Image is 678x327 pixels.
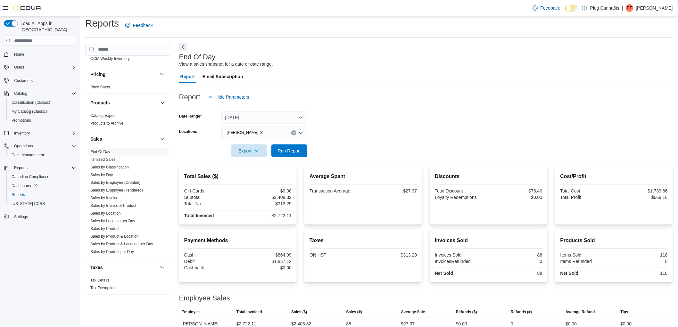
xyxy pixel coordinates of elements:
button: Reports [6,190,79,199]
span: Users [12,63,76,71]
div: 88 [490,271,542,276]
div: Randy Tay [626,4,633,12]
a: My Catalog (Classic) [9,108,50,115]
a: Sales by Product [90,226,120,231]
span: Classification (Classic) [9,99,76,106]
div: 0 [490,259,542,264]
span: Users [14,65,24,70]
h3: Employee Sales [179,294,230,302]
button: Taxes [159,264,166,271]
span: Home [12,50,76,58]
a: Canadian Compliance [9,173,52,181]
span: Sales by Invoice [90,195,118,200]
div: $1,857.12 [239,259,292,264]
span: Classification (Classic) [12,100,50,105]
button: Cash Management [6,151,79,159]
span: Average Refund [566,309,595,315]
button: Reports [1,163,79,172]
span: Sales by Product & Location per Day [90,241,153,247]
a: OCM Weekly Inventory [90,56,130,61]
span: Price Sheet [90,85,110,90]
span: [PERSON_NAME] [227,129,259,136]
div: OCM [85,55,171,65]
a: Customers [12,77,35,85]
a: Itemized Sales [90,157,116,162]
button: Clear input [291,130,296,135]
span: Hide Parameters [216,94,249,100]
div: Items Sold [560,252,613,258]
button: Taxes [90,264,157,271]
button: [DATE] [221,111,307,124]
span: Employee [182,309,200,315]
span: Sheppard [224,129,267,136]
button: Users [1,63,79,72]
a: Catalog Export [90,113,116,118]
div: $1,739.66 [615,188,668,193]
a: Sales by Employee (Created) [90,180,141,185]
span: Tax Exemptions [90,285,118,290]
span: Sales ($) [291,309,307,315]
button: Promotions [6,116,79,125]
span: Refunds (#) [511,309,532,315]
a: Cash Management [9,151,46,159]
span: Report [180,70,195,83]
h2: Invoices Sold [435,237,542,244]
a: Price Sheet [90,85,110,89]
span: Load All Apps in [GEOGRAPHIC_DATA] [18,20,76,33]
div: Cash [184,252,237,258]
button: Open list of options [298,130,303,135]
span: Customers [14,78,33,83]
div: $0.00 [490,195,542,200]
a: Reports [9,191,28,199]
a: Home [12,51,27,58]
strong: Net Sold [435,271,453,276]
span: Customers [12,76,76,84]
div: Pricing [85,83,171,94]
div: $0.00 [239,265,292,270]
span: Cash Management [12,152,44,158]
img: Cova [13,5,42,11]
h2: Taxes [310,237,417,244]
label: Date Range [179,114,202,119]
a: Dashboards [9,182,40,190]
div: $2,408.82 [239,195,292,200]
span: Email Subscription [203,70,243,83]
span: Dashboards [12,183,37,188]
a: Sales by Classification [90,165,129,169]
strong: Net Sold [560,271,579,276]
a: Sales by Location [90,211,121,216]
a: Tax Details [90,278,109,282]
button: Classification (Classic) [6,98,79,107]
a: Sales by Invoice [90,196,118,200]
button: Export [231,144,267,157]
h3: Sales [90,136,102,142]
button: Users [12,63,27,71]
h2: Average Spent [310,173,417,180]
button: Catalog [12,90,30,97]
span: Canadian Compliance [12,174,49,179]
button: Settings [1,212,79,221]
button: Inventory [1,129,79,138]
button: Customers [1,76,79,85]
span: Sales by Location per Day [90,218,135,224]
div: Loyalty Redemptions [435,195,487,200]
a: Sales by Invoice & Product [90,203,136,208]
button: Sales [159,135,166,143]
button: Inventory [12,129,32,137]
div: 88 [490,252,542,258]
a: Promotions [9,117,34,124]
h3: End Of Day [179,53,216,61]
span: Total Invoiced [236,309,262,315]
h2: Payment Methods [184,237,292,244]
button: Reports [12,164,30,172]
button: My Catalog (Classic) [6,107,79,116]
span: Settings [12,213,76,221]
span: Reports [14,165,28,170]
div: Items Refunded [560,259,613,264]
span: Catalog [14,91,27,96]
